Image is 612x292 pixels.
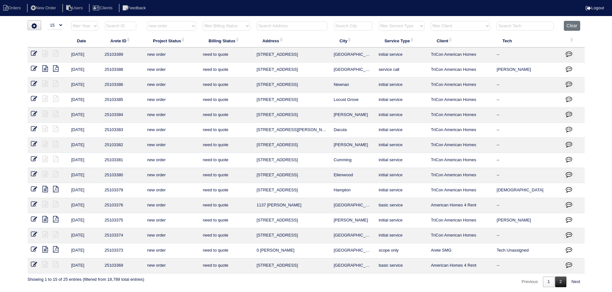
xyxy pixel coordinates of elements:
[253,47,331,63] td: [STREET_ADDRESS]
[331,243,376,258] td: [GEOGRAPHIC_DATA]
[200,198,253,213] td: need to quote
[428,213,493,228] td: TriCon American Homes
[376,198,428,213] td: basic service
[428,138,493,153] td: TriCon American Homes
[257,21,327,30] input: Search Address
[200,168,253,183] td: need to quote
[68,258,102,273] td: [DATE]
[102,63,144,78] td: 25103388
[200,153,253,168] td: need to quote
[428,153,493,168] td: TriCon American Homes
[144,213,200,228] td: new order
[428,168,493,183] td: TriCon American Homes
[428,123,493,138] td: TriCon American Homes
[68,34,102,47] th: Date
[102,78,144,93] td: 25103386
[493,78,561,93] td: --
[200,138,253,153] td: need to quote
[493,93,561,108] td: --
[493,228,561,243] td: --
[144,123,200,138] td: new order
[493,47,561,63] td: --
[331,47,376,63] td: [GEOGRAPHIC_DATA]
[331,183,376,198] td: Hampton
[493,34,561,47] th: Tech
[200,123,253,138] td: need to quote
[62,4,88,13] li: Users
[253,258,331,273] td: [STREET_ADDRESS]
[331,123,376,138] td: Dacula
[28,273,144,282] div: Showing 1 to 15 of 25 entries (filtered from 18,789 total entries)
[331,138,376,153] td: [PERSON_NAME]
[376,34,428,47] th: Service Type: activate to sort column ascending
[376,47,428,63] td: initial service
[493,168,561,183] td: --
[331,63,376,78] td: [GEOGRAPHIC_DATA]
[253,34,331,47] th: Address: activate to sort column ascending
[62,5,88,10] a: Users
[105,21,136,30] input: Search ID
[555,277,566,287] a: 2
[253,243,331,258] td: 0 [PERSON_NAME]
[331,93,376,108] td: Locust Grove
[376,228,428,243] td: initial service
[200,47,253,63] td: need to quote
[331,258,376,273] td: [GEOGRAPHIC_DATA]
[102,93,144,108] td: 25103385
[68,228,102,243] td: [DATE]
[27,4,61,13] li: New Order
[102,258,144,273] td: 25103369
[331,168,376,183] td: Ellenwood
[561,34,585,47] th: : activate to sort column ascending
[144,138,200,153] td: new order
[376,153,428,168] td: initial service
[144,183,200,198] td: new order
[144,198,200,213] td: new order
[376,138,428,153] td: initial service
[493,198,561,213] td: --
[68,138,102,153] td: [DATE]
[253,78,331,93] td: [STREET_ADDRESS]
[68,78,102,93] td: [DATE]
[144,228,200,243] td: new order
[376,93,428,108] td: initial service
[144,153,200,168] td: new order
[102,213,144,228] td: 25103375
[497,21,554,30] input: Search Tech
[376,258,428,273] td: basic service
[200,78,253,93] td: need to quote
[564,21,580,31] button: Clear
[102,47,144,63] td: 25103389
[200,183,253,198] td: need to quote
[68,93,102,108] td: [DATE]
[89,5,118,10] a: Clients
[428,93,493,108] td: TriCon American Homes
[68,213,102,228] td: [DATE]
[331,213,376,228] td: [PERSON_NAME]
[428,34,493,47] th: Client: activate to sort column ascending
[376,168,428,183] td: initial service
[428,63,493,78] td: TriCon American Homes
[253,168,331,183] td: [STREET_ADDRESS]
[68,198,102,213] td: [DATE]
[493,153,561,168] td: --
[144,93,200,108] td: new order
[102,168,144,183] td: 25103380
[200,108,253,123] td: need to quote
[567,277,585,287] a: Next
[493,258,561,273] td: --
[68,123,102,138] td: [DATE]
[144,63,200,78] td: new order
[428,198,493,213] td: American Homes 4 Rent
[200,213,253,228] td: need to quote
[334,21,372,30] input: Search City
[68,47,102,63] td: [DATE]
[144,168,200,183] td: new order
[253,93,331,108] td: [STREET_ADDRESS]
[376,213,428,228] td: initial service
[102,153,144,168] td: 25103381
[376,123,428,138] td: initial service
[493,243,561,258] td: Tech Unassigned
[102,198,144,213] td: 25103376
[200,93,253,108] td: need to quote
